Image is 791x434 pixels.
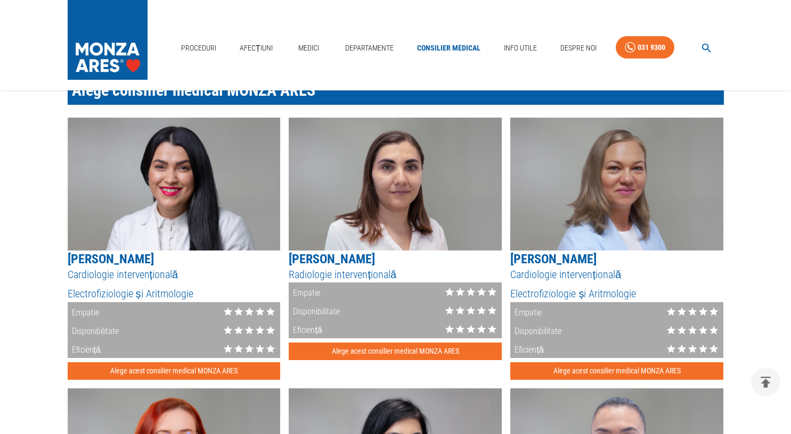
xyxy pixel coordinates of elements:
[68,302,99,321] div: Empatie
[68,251,281,268] h5: [PERSON_NAME]
[556,37,601,59] a: Despre Noi
[500,37,541,59] a: Info Utile
[341,37,398,59] a: Departamente
[289,343,502,360] button: Alege acest consilier medical MONZA ARES
[510,251,723,268] h5: [PERSON_NAME]
[68,268,281,282] h5: Cardiologie intervențională
[68,287,281,301] h5: Electrofiziologie și Aritmologie
[235,37,277,59] a: Afecțiuni
[510,302,542,321] div: Empatie
[510,339,543,358] div: Eficiență
[289,251,502,268] h5: [PERSON_NAME]
[510,268,723,282] h5: Cardiologie intervențională
[68,339,101,358] div: Eficiență
[289,268,502,282] h5: Radiologie intervențională
[289,301,340,320] div: Disponibilitate
[177,37,221,59] a: Proceduri
[510,362,723,380] button: Alege acest consilier medical MONZA ARES
[289,320,322,338] div: Eficiență
[413,37,485,59] a: Consilier Medical
[72,81,315,99] span: Alege consilier medical MONZA ARES
[68,362,281,380] button: Alege acest consilier medical MONZA ARES
[292,37,326,59] a: Medici
[638,41,665,54] div: 031 9300
[68,321,119,339] div: Disponibilitate
[616,36,674,59] a: 031 9300
[510,321,561,339] div: Disponibilitate
[510,287,723,301] h5: Electrofiziologie și Aritmologie
[751,368,780,397] button: delete
[289,282,320,301] div: Empatie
